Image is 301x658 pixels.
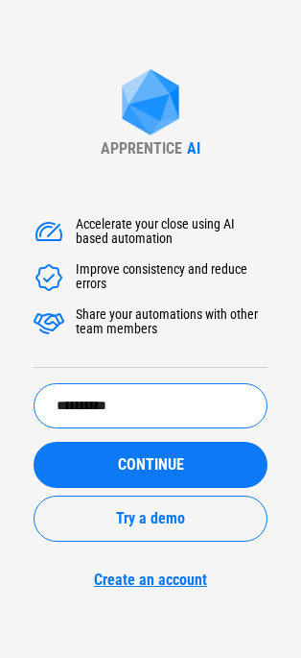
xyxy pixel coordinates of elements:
[118,457,184,473] span: CONTINUE
[187,139,200,158] div: AI
[112,69,189,139] img: Apprentice AI
[34,442,267,488] button: CONTINUE
[34,496,267,542] button: Try a demo
[34,571,267,589] a: Create an account
[34,307,64,338] img: Accelerate
[116,511,185,526] span: Try a demo
[101,139,182,158] div: APPRENTICE
[76,307,267,338] div: Share your automations with other team members
[34,217,64,248] img: Accelerate
[76,217,267,248] div: Accelerate your close using AI based automation
[76,262,267,293] div: Improve consistency and reduce errors
[34,262,64,293] img: Accelerate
